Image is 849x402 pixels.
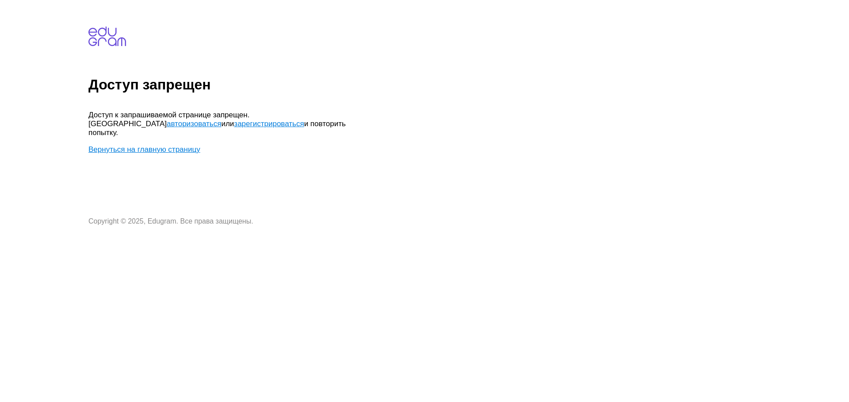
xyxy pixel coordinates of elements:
a: авторизоваться [167,120,221,128]
img: edugram.com [88,27,126,46]
a: Вернуться на главную страницу [88,145,200,154]
p: Copyright © 2025, Edugram. Все права защищены. [88,217,354,225]
p: Доступ к запрашиваемой странице запрещен. [GEOGRAPHIC_DATA] или и повторить попытку. [88,111,354,137]
a: зарегистрироваться [234,120,304,128]
h1: Доступ запрещен [88,77,845,93]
